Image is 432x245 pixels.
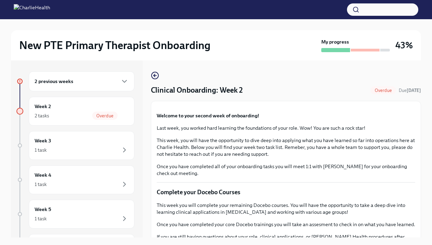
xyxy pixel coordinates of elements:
[16,165,134,194] a: Week 41 task
[399,87,421,94] span: September 14th, 2025 10:00
[321,38,349,45] strong: My progress
[157,137,415,157] p: This week, you will have the opportunity to dive deep into applying what you have learned so far ...
[29,71,134,91] div: 2 previous weeks
[399,88,421,93] span: Due
[16,131,134,160] a: Week 31 task
[35,147,47,153] div: 1 task
[157,202,415,215] p: This week you will complete your remaining Docebo courses. You will have the opportunity to take ...
[157,113,259,119] strong: Welcome to your second week of onboarding!
[371,88,396,93] span: Overdue
[407,88,421,93] strong: [DATE]
[35,137,51,144] h6: Week 3
[157,221,415,228] p: Once you have completed your core Docebo trainings you will take an assesment to check in on what...
[395,39,413,51] h3: 43%
[157,125,415,131] p: Last week, you worked hard learning the foundations of your role. Wow! You are such a rock star!
[35,206,51,213] h6: Week 5
[92,113,118,118] span: Overdue
[35,78,73,85] h6: 2 previous weeks
[35,171,51,179] h6: Week 4
[14,4,50,15] img: CharlieHealth
[35,103,51,110] h6: Week 2
[16,200,134,229] a: Week 51 task
[151,85,243,95] h4: Clinical Onboarding: Week 2
[35,215,47,222] div: 1 task
[35,112,49,119] div: 2 tasks
[157,163,415,177] p: Once you have completed all of your onboarding tasks you will meet 1:1 with [PERSON_NAME] for you...
[19,38,211,52] h2: New PTE Primary Therapist Onboarding
[35,181,47,188] div: 1 task
[157,188,415,196] p: Complete your Docebo Courses
[16,97,134,126] a: Week 22 tasksOverdue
